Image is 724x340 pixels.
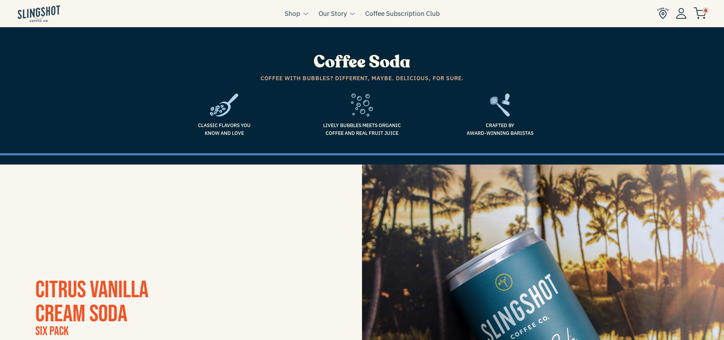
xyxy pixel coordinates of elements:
img: frame1-1635784469953.svg [210,94,239,117]
a: 0 [694,9,706,18]
span: Coffee with bubbles? Different, maybe. Delicious, for sure. [160,74,564,83]
img: Find Us [657,7,669,19]
span: Crafted by Award-Winning Baristas [436,121,564,137]
img: cart [694,7,706,19]
span: Lively bubbles meets organic coffee and real fruit juice [298,121,426,137]
img: fizz-1636557709766.svg [351,94,373,117]
a: Our Story [319,8,347,19]
img: Account [676,8,687,19]
span: CITRUS VANILLA CREAM SODA [35,276,148,328]
span: Coffee Soda [314,50,410,73]
span: Six Pack [35,324,69,339]
span: 0 [702,7,709,14]
img: frame2-1635783918803.svg [490,94,510,117]
span: Classic flavors you know and love [160,121,288,137]
a: Coffee Subscription Club [365,8,440,19]
a: CITRUS VANILLACREAM SODA [35,276,148,328]
a: Shop [285,8,300,19]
